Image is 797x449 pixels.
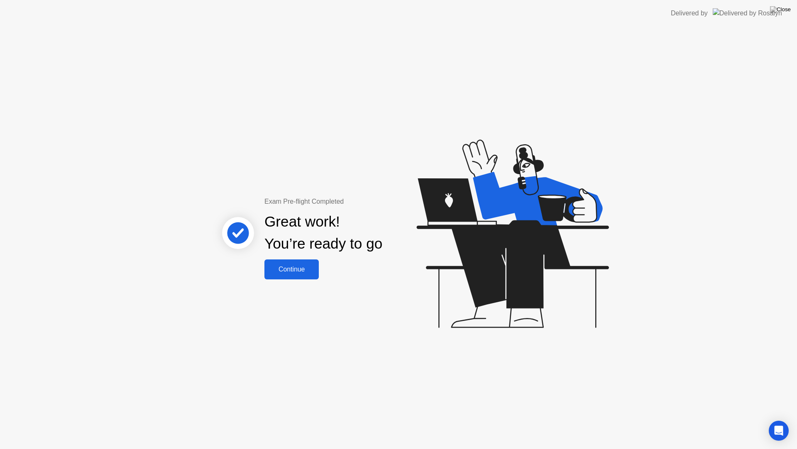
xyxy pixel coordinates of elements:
div: Open Intercom Messenger [769,421,789,441]
button: Continue [264,259,319,279]
div: Exam Pre-flight Completed [264,197,436,207]
div: Great work! You’re ready to go [264,211,382,255]
img: Delivered by Rosalyn [713,8,782,18]
div: Delivered by [671,8,708,18]
div: Continue [267,266,316,273]
img: Close [770,6,791,13]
